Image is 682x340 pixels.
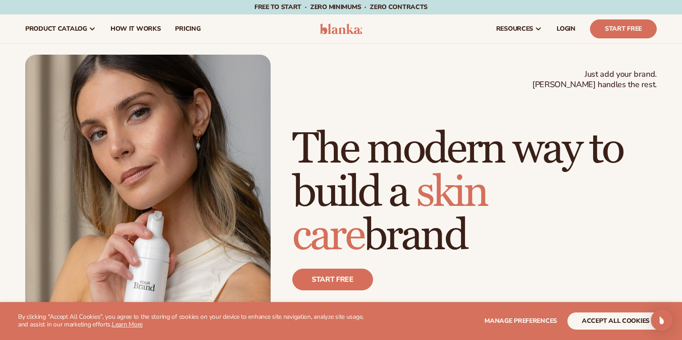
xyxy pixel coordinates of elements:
[651,309,673,331] div: Open Intercom Messenger
[549,14,583,43] a: LOGIN
[112,320,143,329] a: Learn More
[18,313,370,329] p: By clicking "Accept All Cookies", you agree to the storing of cookies on your device to enhance s...
[292,166,487,262] span: skin care
[320,23,363,34] img: logo
[18,14,103,43] a: product catalog
[111,25,161,33] span: How It Works
[590,19,657,38] a: Start Free
[489,14,549,43] a: resources
[103,14,168,43] a: How It Works
[532,69,657,90] span: Just add your brand. [PERSON_NAME] handles the rest.
[484,317,557,325] span: Manage preferences
[496,25,533,33] span: resources
[168,14,207,43] a: pricing
[25,25,87,33] span: product catalog
[254,3,428,11] span: Free to start · ZERO minimums · ZERO contracts
[557,25,576,33] span: LOGIN
[484,312,557,330] button: Manage preferences
[292,128,657,258] h1: The modern way to build a brand
[292,269,373,290] a: Start free
[175,25,200,33] span: pricing
[567,312,664,330] button: accept all cookies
